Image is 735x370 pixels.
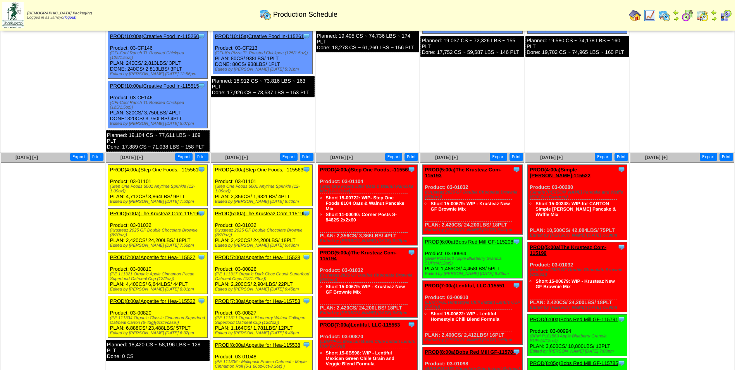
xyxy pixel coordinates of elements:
div: Product: 03-01104 PLAN: 2,356CS / 3,366LBS / 4PLT [318,165,417,246]
button: Export [700,153,717,161]
button: Export [385,153,403,161]
a: Short 15-00248: WIP-for CARTON Simple [PERSON_NAME] Pancake & Waffle Mix [535,201,616,217]
div: (PE 111321 Organic Apple Cinnamon Pecan Superfood Oatmeal Cup (12/2oz)) [110,272,207,281]
img: Tooltip [618,243,625,251]
a: PROD(8:05p)Bobs Red Mill GF-115785 [530,360,618,366]
button: Print [300,153,313,161]
a: PROD(7:30a)Appetite for Hea-115753 [215,298,300,304]
div: Edited by [PERSON_NAME] [DATE] 7:00pm [530,349,627,354]
a: Short 15-00679: WIP - Krusteaz New GF Brownie Mix [430,201,510,212]
img: calendarinout.gif [696,9,709,22]
div: Edited by [PERSON_NAME] [DATE] 6:40pm [215,199,312,204]
img: Tooltip [618,166,625,173]
div: Edited by [PERSON_NAME] [DATE] 12:56pm [110,72,207,76]
div: Product: 03-01032 PLAN: 2,420CS / 24,200LBS / 18PLT [108,209,207,250]
span: Production Schedule [273,10,337,19]
button: Export [70,153,88,161]
a: PROD(6:00a)Bobs Red Mill GF-115208 [425,239,513,245]
img: Tooltip [513,282,520,289]
div: (BRM P101560 Apple Blueberry Granola SUPs(4/12oz)) [425,256,522,266]
img: home.gif [629,9,641,22]
a: PROD(5:00a)The Krusteaz Com-115193 [425,167,501,178]
div: Product: 03-01101 PLAN: 2,356CS / 1,932LBS / 4PLT [213,165,312,206]
img: Tooltip [303,32,310,40]
button: Export [490,153,507,161]
a: PROD(4:00a)Step One Foods, -115561 [110,167,198,173]
div: Edited by [PERSON_NAME] [DATE] 6:59pm [530,233,627,238]
img: line_graph.gif [644,9,656,22]
div: Product: 03-00827 PLAN: 1,164CS / 1,781LBS / 12PLT [213,296,312,338]
div: (Krusteaz 2025 GF Double Chocolate Brownie (8/20oz)) [215,228,312,237]
a: PROD(7:00a)Appetite for Hea-115528 [215,254,300,260]
img: Tooltip [618,315,625,323]
div: (PE 111334 Organic Classic Cinnamon Superfood Oatmeal Carton (6-43g)(6crtn/case)) [110,316,207,325]
img: Tooltip [513,348,520,356]
img: Tooltip [303,297,310,305]
div: Edited by [PERSON_NAME] [DATE] 5:41pm [425,228,522,232]
div: Product: 03-01032 PLAN: 2,420CS / 24,200LBS / 18PLT [213,209,312,250]
div: Edited by [PERSON_NAME] [DATE] 8:01pm [110,287,207,292]
a: PROD(5:00a)The Krusteaz Com-115199 [530,244,606,256]
div: (PE 111317 Organic Dark Choc Chunk Superfood Oatmeal Cups (12/1.76oz)) [215,272,312,281]
div: (CFI-Cool Ranch TL Roasted Chickpea (125/1.5oz)) [110,100,207,110]
a: Short 15-00622: WIP - Lentiful Homestyle Chili Blend Formula [430,311,499,322]
button: Export [175,153,193,161]
a: Short 15-00679: WIP - Krusteaz New GF Brownie Mix [535,278,615,289]
div: (Step One Foods 5001 Anytime Sprinkle (12-1.09oz)) [110,184,207,194]
a: PROD(10:00a)Creative Food In-115260 [110,33,199,39]
div: Planned: 19,104 CS ~ 77,611 LBS ~ 169 PLT Done: 17,889 CS ~ 71,038 LBS ~ 158 PLT [106,130,210,152]
div: Product: 03-CF146 PLAN: 320CS / 3,750LBS / 4PLT DONE: 320CS / 3,750LBS / 4PLT [108,81,207,128]
a: Short 15-00722: WIP- Step One Foods 8104 Oats & Walnut Pancake Mix [326,195,405,211]
a: PROD(8:00a)Appetite for Hea-115538 [215,342,300,348]
span: [DATE] [+] [330,155,353,160]
img: Tooltip [513,238,520,246]
div: Edited by [PERSON_NAME] [DATE] 7:56pm [110,243,207,248]
img: calendarcustomer.gif [720,9,732,22]
img: calendarprod.gif [259,8,272,21]
span: [DEMOGRAPHIC_DATA] Packaging [27,11,92,16]
div: (Step One Foods 5001 Anytime Sprinkle (12-1.09oz)) [215,184,312,194]
a: (logout) [63,16,76,20]
div: Product: 03-00826 PLAN: 2,200CS / 2,904LBS / 22PLT [213,252,312,294]
div: Product: 03-00810 PLAN: 4,400CS / 6,644LBS / 44PLT [108,252,207,294]
a: Short 15-0B598: WIP - Lentiful Mexican Green Chile Grain and Veggie Blend Formula [326,350,394,367]
button: Print [510,153,523,161]
a: PROD(10:15a)Creative Food In-115261 [215,33,304,39]
div: (Krusteaz 2025 GF Double Chocolate Brownie (8/20oz)) [110,228,207,237]
img: calendarblend.gif [682,9,694,22]
div: Planned: 18,912 CS ~ 73,816 LBS ~ 163 PLT Done: 17,926 CS ~ 73,537 LBS ~ 153 PLT [211,76,315,97]
div: Planned: 19,580 CS ~ 74,178 LBS ~ 160 PLT Done: 19,702 CS ~ 74,965 LBS ~ 160 PLT [525,36,629,57]
img: Tooltip [198,297,205,305]
a: [DATE] [+] [225,155,248,160]
img: Tooltip [198,209,205,217]
div: Edited by [PERSON_NAME] [DATE] 6:46pm [215,331,312,335]
div: (Step One Foods 5004 Oats & Walnut Pancake Mix (12-1.91oz)) [320,184,417,194]
div: Product: 03-00994 PLAN: 1,486CS / 4,458LBS / 5PLT [423,237,522,278]
div: (Krusteaz 2025 GF Double Chocolate Brownie (8/20oz)) [425,190,522,199]
a: PROD(4:00a)Simple [PERSON_NAME]-115522 [530,167,590,178]
img: Tooltip [303,166,310,173]
div: Product: 03-01101 PLAN: 4,712CS / 3,864LBS / 9PLT [108,165,207,206]
a: [DATE] [+] [645,155,668,160]
img: calendarprod.gif [658,9,671,22]
div: Product: 03-CF213 PLAN: 80CS / 938LBS / 1PLT DONE: 80CS / 938LBS / 1PLT [213,31,312,74]
div: Product: 03-CF146 PLAN: 240CS / 2,813LBS / 3PLT DONE: 240CS / 2,813LBS / 3PLT [108,31,207,79]
img: Tooltip [408,321,415,329]
a: PROD(5:00a)The Krusteaz Com-115195 [215,211,306,216]
div: (PE 111311 Organic Blueberry Walnut Collagen Superfood Oatmeal Cup (12/2oz)) [215,316,312,325]
div: Product: 03-01032 PLAN: 2,420CS / 24,200LBS / 18PLT [318,248,417,318]
img: arrowright.gif [711,16,717,22]
a: [DATE] [+] [540,155,563,160]
a: [DATE] [+] [120,155,143,160]
a: PROD(7:00a)Appetite for Hea-115527 [110,254,195,260]
a: PROD(7:00a)Lentiful, LLC-115551 [425,283,505,289]
img: Tooltip [303,253,310,261]
img: Tooltip [303,209,310,217]
div: (CFI-Cool Ranch TL Roasted Chickpea (125/1.5oz)) [110,51,207,60]
div: Edited by [PERSON_NAME] [DATE] 6:33pm [425,271,522,276]
div: Product: 03-00994 PLAN: 3,600CS / 10,800LBS / 12PLT [528,315,627,356]
div: Product: 03-00820 PLAN: 6,888CS / 23,488LBS / 57PLT [108,296,207,338]
a: [DATE] [+] [435,155,458,160]
div: (Krusteaz 2025 GF Double Chocolate Brownie (8/20oz)) [530,268,627,277]
a: PROD(4:00a)Step One Foods, -115563 [215,167,303,173]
